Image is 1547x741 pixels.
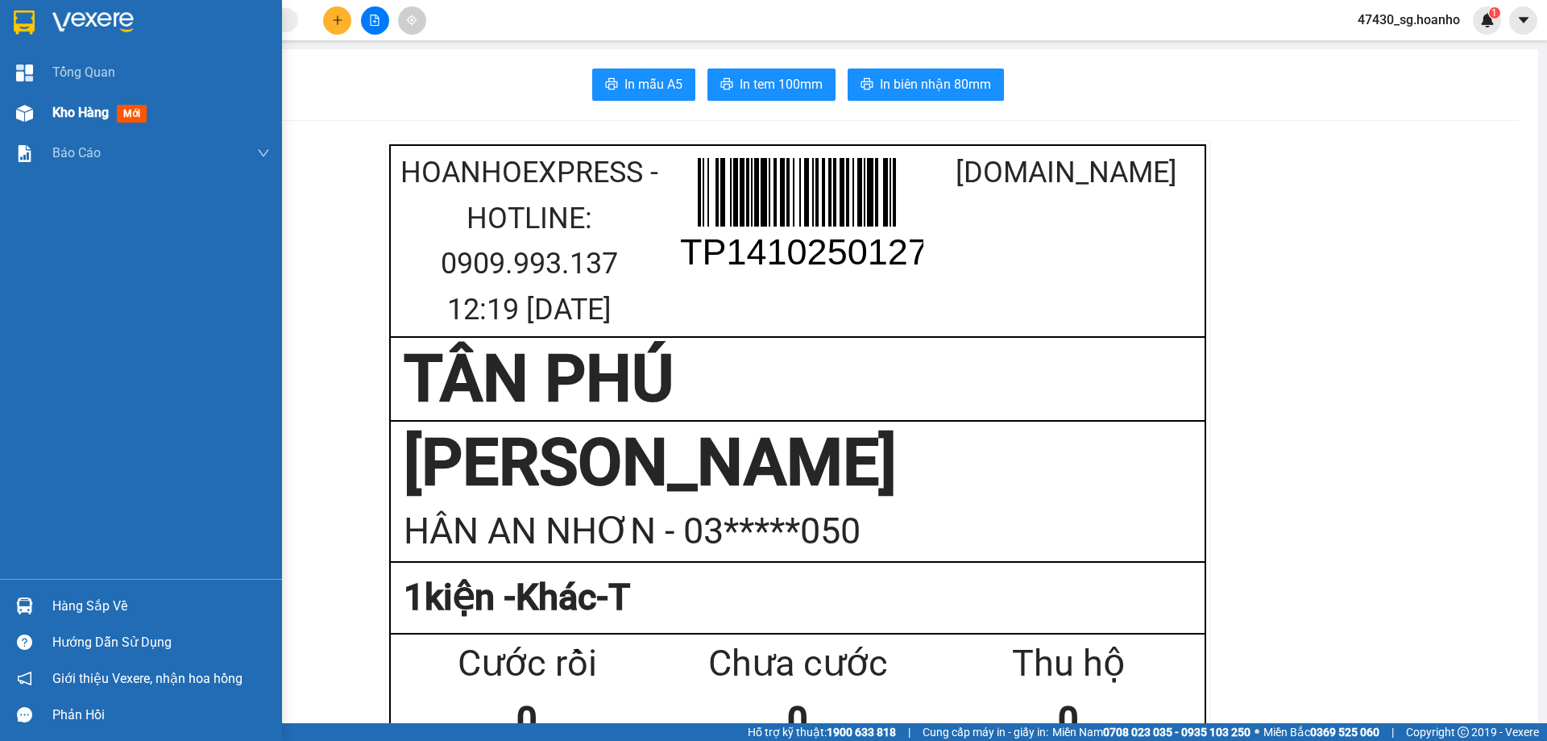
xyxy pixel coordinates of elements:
span: Miền Nam [1052,723,1250,741]
span: In mẫu A5 [624,74,682,94]
div: TÂN PHÚ [14,14,93,52]
span: Giới thiệu Vexere, nhận hoa hồng [52,668,243,689]
span: question-circle [17,635,32,650]
div: [DOMAIN_NAME] [932,150,1201,196]
div: Cước rồi [392,635,662,693]
span: Gửi: [14,15,39,32]
span: message [17,707,32,722]
span: Tổng Quan [52,62,115,82]
span: Nhận: [105,14,143,31]
div: [PERSON_NAME] [404,423,1192,503]
span: aim [406,15,417,26]
img: solution-icon [16,145,33,162]
img: logo-vxr [14,10,35,35]
div: HoaNhoExpress - Hotline: 0909.993.137 12:19 [DATE] [395,150,663,332]
strong: 0708 023 035 - 0935 103 250 [1103,726,1250,739]
div: [PERSON_NAME] [105,14,234,50]
div: Chưa cước [662,635,933,693]
span: ⚪️ [1255,729,1259,735]
span: | [1391,723,1394,741]
button: aim [398,6,426,35]
div: Hàng sắp về [52,594,270,618]
text: TP1410250127 [680,231,928,273]
div: 1 kiện - Khác-T [404,569,1192,627]
span: Hỗ trợ kỹ thuật: [748,723,896,741]
img: dashboard-icon [16,65,33,81]
span: caret-down [1516,13,1531,27]
img: icon-new-feature [1480,13,1495,27]
div: Hướng dẫn sử dụng [52,631,270,655]
button: file-add [361,6,389,35]
span: DĐ: [105,101,128,118]
span: AN NHƠN [105,92,177,148]
span: In tem 100mm [740,74,823,94]
strong: 1900 633 818 [827,726,896,739]
span: printer [605,77,618,93]
span: Cung cấp máy in - giấy in: [923,723,1048,741]
span: | [908,723,910,741]
span: Miền Bắc [1263,723,1379,741]
img: warehouse-icon [16,597,33,614]
button: plus [323,6,351,35]
button: caret-down [1509,6,1537,35]
div: HÂN AN NHƠN [105,50,234,69]
span: plus [332,15,343,26]
strong: 0369 525 060 [1310,726,1379,739]
span: Báo cáo [52,143,101,163]
div: Thu hộ [933,635,1204,693]
span: 47430_sg.hoanho [1345,10,1473,30]
span: In biên nhận 80mm [880,74,991,94]
button: printerIn biên nhận 80mm [848,69,1004,101]
button: printerIn tem 100mm [707,69,836,101]
img: warehouse-icon [16,105,33,122]
span: notification [17,671,32,686]
div: Phản hồi [52,703,270,727]
span: printer [861,77,873,93]
span: copyright [1458,726,1469,738]
span: down [257,147,270,160]
sup: 1 [1489,7,1500,19]
button: printerIn mẫu A5 [592,69,695,101]
span: Kho hàng [52,105,109,120]
span: mới [117,105,147,123]
span: printer [720,77,733,93]
span: file-add [369,15,380,26]
span: 1 [1491,7,1497,19]
div: TÂN PHÚ [404,339,1192,419]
